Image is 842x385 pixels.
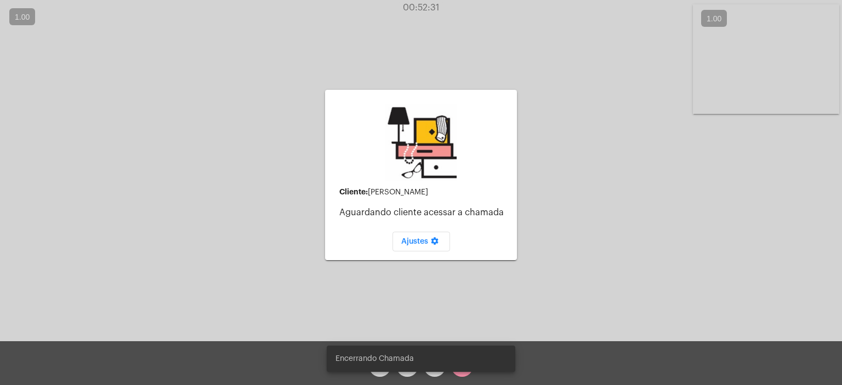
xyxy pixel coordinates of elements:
[385,104,456,181] img: b0638e37-6cf5-c2ab-24d1-898c32f64f7f.jpg
[335,353,414,364] span: Encerrando Chamada
[401,238,441,245] span: Ajustes
[428,237,441,250] mat-icon: settings
[339,188,508,197] div: [PERSON_NAME]
[392,232,450,251] button: Ajustes
[339,208,508,217] p: Aguardando cliente acessar a chamada
[339,188,368,196] strong: Cliente:
[403,3,439,12] span: 00:52:31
